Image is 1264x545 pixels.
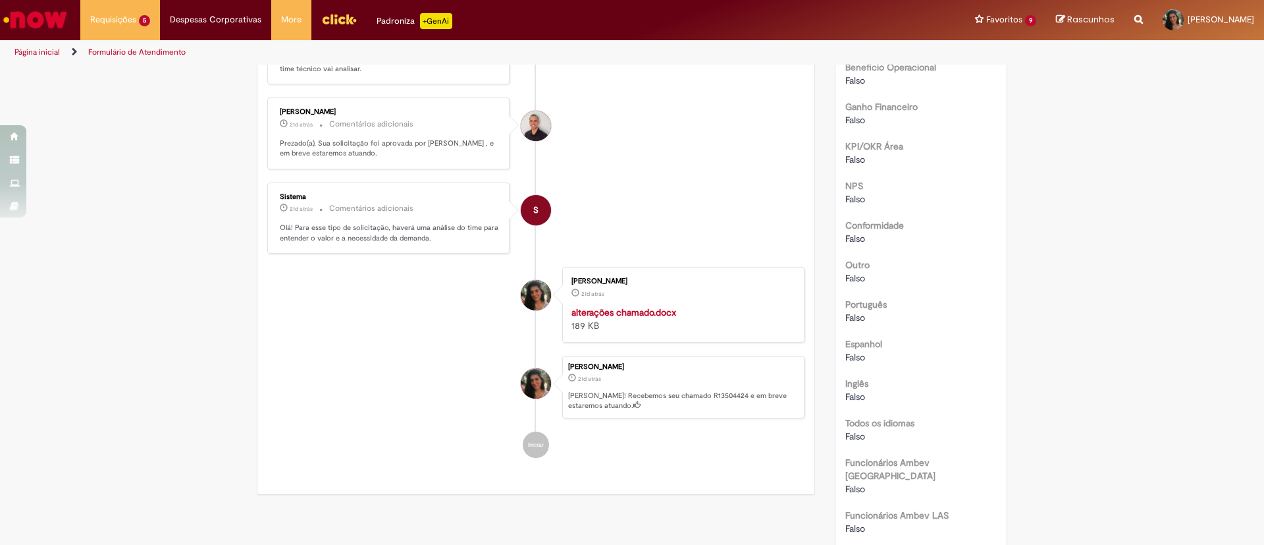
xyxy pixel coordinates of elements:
span: Falso [845,430,865,442]
b: Funcionários Ambev LAS [845,509,949,521]
b: Conformidade [845,219,904,231]
img: ServiceNow [1,7,69,33]
p: Prezado(a), Sua solicitação foi aprovada por [PERSON_NAME] , e em breve estaremos atuando. [280,138,499,159]
div: System [521,195,551,225]
small: Comentários adicionais [329,119,413,130]
a: Rascunhos [1056,14,1115,26]
span: Falso [845,312,865,324]
span: 5 [139,15,150,26]
div: [PERSON_NAME] [568,363,797,371]
b: Espanhol [845,338,882,350]
p: Olá! Para esse tipo de solicitação, haverá uma análise do time para entender o valor e a necessid... [280,223,499,243]
span: 21d atrás [581,290,604,298]
span: More [281,13,302,26]
div: Padroniza [377,13,452,29]
p: +GenAi [420,13,452,29]
b: Inglês [845,378,868,389]
b: Outro [845,259,870,271]
b: Funcionários Ambev [GEOGRAPHIC_DATA] [845,457,935,482]
div: Rafaela Silva Dias [521,280,551,310]
span: Falso [845,483,865,495]
p: [PERSON_NAME]! Recebemos seu chamado R13504424 e em breve estaremos atuando. [568,391,797,411]
span: Favoritos [986,13,1022,26]
time: 09/09/2025 09:20:38 [290,121,313,129]
span: Falso [845,523,865,534]
ul: Trilhas de página [10,40,833,65]
span: 9 [1025,15,1036,26]
div: Rafael Guimaraes Costa Xavier [521,111,551,141]
b: NPS [845,180,863,192]
time: 09/09/2025 09:14:46 [578,375,601,383]
span: Falso [845,74,865,86]
time: 09/09/2025 09:14:50 [290,205,313,213]
span: Falso [845,272,865,284]
div: [PERSON_NAME] [280,108,499,116]
span: Falso [845,114,865,126]
span: Despesas Corporativas [170,13,261,26]
span: 21d atrás [290,121,313,129]
img: click_logo_yellow_360x200.png [321,9,357,29]
b: Ganho Financeiro [845,101,918,113]
span: S [533,194,539,226]
b: Beneficio Operacional [845,61,936,73]
b: Todos os idiomas [845,417,914,429]
span: Falso [845,351,865,363]
li: Rafaela Silva Dias [267,356,804,419]
div: 189 KB [571,306,791,332]
b: KPI/OKR Área [845,140,903,152]
div: [PERSON_NAME] [571,277,791,285]
b: Português [845,299,887,310]
span: [PERSON_NAME] [1188,14,1254,25]
div: Rafaela Silva Dias [521,368,551,399]
span: Falso [845,233,865,244]
a: Página inicial [14,47,60,57]
span: Rascunhos [1067,13,1115,26]
span: Requisições [90,13,136,26]
div: Sistema [280,193,499,201]
a: alterações chamado.docx [571,306,676,318]
span: 21d atrás [578,375,601,383]
span: Falso [845,193,865,205]
span: Falso [845,391,865,403]
small: Comentários adicionais [329,203,413,214]
a: Formulário de Atendimento [88,47,186,57]
span: Falso [845,154,865,165]
time: 09/09/2025 09:05:31 [581,290,604,298]
span: 21d atrás [290,205,313,213]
